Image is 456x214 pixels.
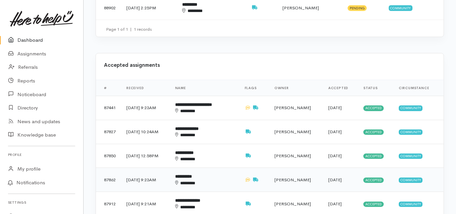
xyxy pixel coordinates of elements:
th: Accepted [323,80,358,96]
time: [DATE] [328,201,342,207]
h6: Profile [8,150,75,159]
time: [DATE] [328,129,342,135]
span: Community [389,5,413,11]
td: [PERSON_NAME] [269,168,323,192]
td: [DATE] 9:23AM [121,96,170,120]
span: Accepted [363,178,384,183]
span: Community [399,202,423,207]
td: [PERSON_NAME] [269,120,323,144]
th: Received [121,80,170,96]
th: Circumstance [393,80,444,96]
b: Accepted assignments [104,62,160,68]
span: Community [399,178,423,183]
span: Pending [348,5,367,11]
span: Community [399,154,423,159]
td: [DATE] 9:23AM [121,168,170,192]
span: Community [399,105,423,111]
time: [DATE] [328,105,342,111]
td: 87862 [96,168,121,192]
time: [DATE] [328,153,342,159]
th: Flags [239,80,269,96]
th: Name [170,80,239,96]
span: Accepted [363,130,384,135]
th: # [96,80,121,96]
th: Owner [269,80,323,96]
td: [PERSON_NAME] [269,96,323,120]
span: | [130,26,132,32]
td: 87850 [96,144,121,168]
small: Page 1 of 1 1 records [106,26,152,32]
td: [DATE] 12:58PM [121,144,170,168]
h6: Settings [8,198,75,207]
td: 87441 [96,96,121,120]
span: Accepted [363,202,384,207]
span: Accepted [363,154,384,159]
span: Community [399,130,423,135]
td: [PERSON_NAME] [269,144,323,168]
td: 87827 [96,120,121,144]
td: [DATE] 10:24AM [121,120,170,144]
span: Accepted [363,105,384,111]
th: Status [358,80,393,96]
time: [DATE] [328,177,342,183]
